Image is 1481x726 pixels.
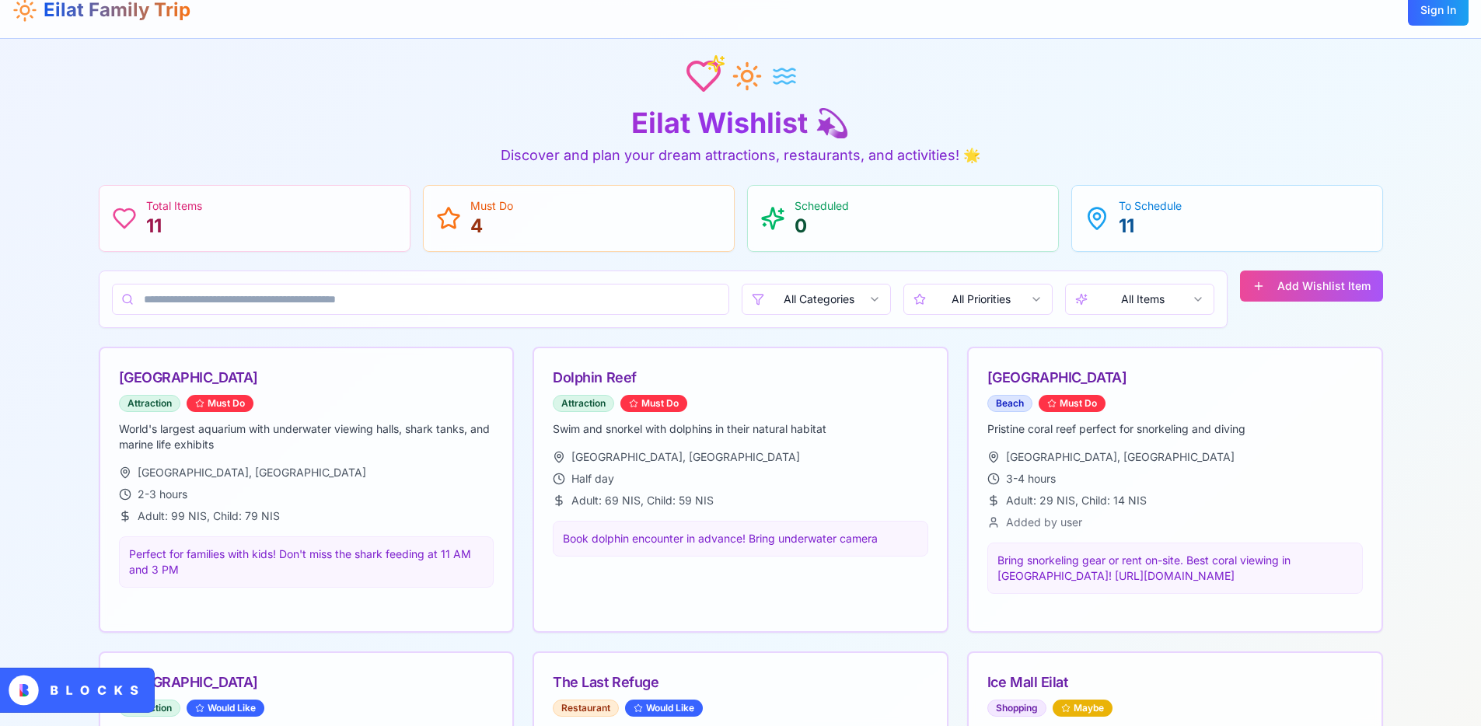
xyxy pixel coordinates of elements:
div: [GEOGRAPHIC_DATA] [119,672,494,693]
div: Restaurant [553,700,619,717]
span: Adult: 99 NIS, Child: 79 NIS [138,508,280,524]
p: 4 [470,214,513,239]
p: World's largest aquarium with underwater viewing halls, shark tanks, and marine life exhibits [119,421,494,452]
p: To Schedule [1119,198,1182,214]
div: Shopping [987,700,1046,717]
div: Attraction [553,395,614,412]
p: 0 [795,214,849,239]
div: Attraction [119,395,180,412]
h1: Eilat Wishlist 💫 [99,107,1383,138]
div: Beach [987,395,1032,412]
span: [GEOGRAPHIC_DATA], [GEOGRAPHIC_DATA] [1006,449,1235,465]
div: Must Do [1039,395,1106,412]
div: Maybe [1053,700,1112,717]
div: [GEOGRAPHIC_DATA] [987,367,1363,389]
div: The Last Refuge [553,672,928,693]
span: Half day [571,471,614,487]
div: Must Do [620,395,687,412]
span: Adult: 69 NIS, Child: 59 NIS [571,493,714,508]
span: [GEOGRAPHIC_DATA], [GEOGRAPHIC_DATA] [138,465,366,480]
p: Scheduled [795,198,849,214]
div: Dolphin Reef [553,367,928,389]
p: Discover and plan your dream attractions, restaurants, and activities! 🌟 [99,145,1383,166]
span: 3-4 hours [1006,471,1056,487]
span: Adult: 29 NIS, Child: 14 NIS [1006,493,1147,508]
p: Perfect for families with kids! Don't miss the shark feeding at 11 AM and 3 PM [129,546,484,578]
button: Add Wishlist Item [1240,271,1383,302]
p: Total Items [146,198,202,214]
p: 11 [146,214,202,239]
p: 11 [1119,214,1182,239]
p: Must Do [470,198,513,214]
span: [GEOGRAPHIC_DATA], [GEOGRAPHIC_DATA] [571,449,800,465]
div: Would Like [187,700,264,717]
p: Pristine coral reef perfect for snorkeling and diving [987,421,1363,437]
span: 2-3 hours [138,487,187,502]
p: Swim and snorkel with dolphins in their natural habitat [553,421,928,437]
p: Book dolphin encounter in advance! Bring underwater camera [563,531,918,546]
div: Ice Mall Eilat [987,672,1363,693]
p: Bring snorkeling gear or rent on-site. Best coral viewing in [GEOGRAPHIC_DATA]! [URL][DOMAIN_NAME] [997,553,1353,584]
div: Must Do [187,395,253,412]
div: [GEOGRAPHIC_DATA] [119,367,494,389]
span: Added by user [1006,515,1082,530]
div: Would Like [625,700,703,717]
